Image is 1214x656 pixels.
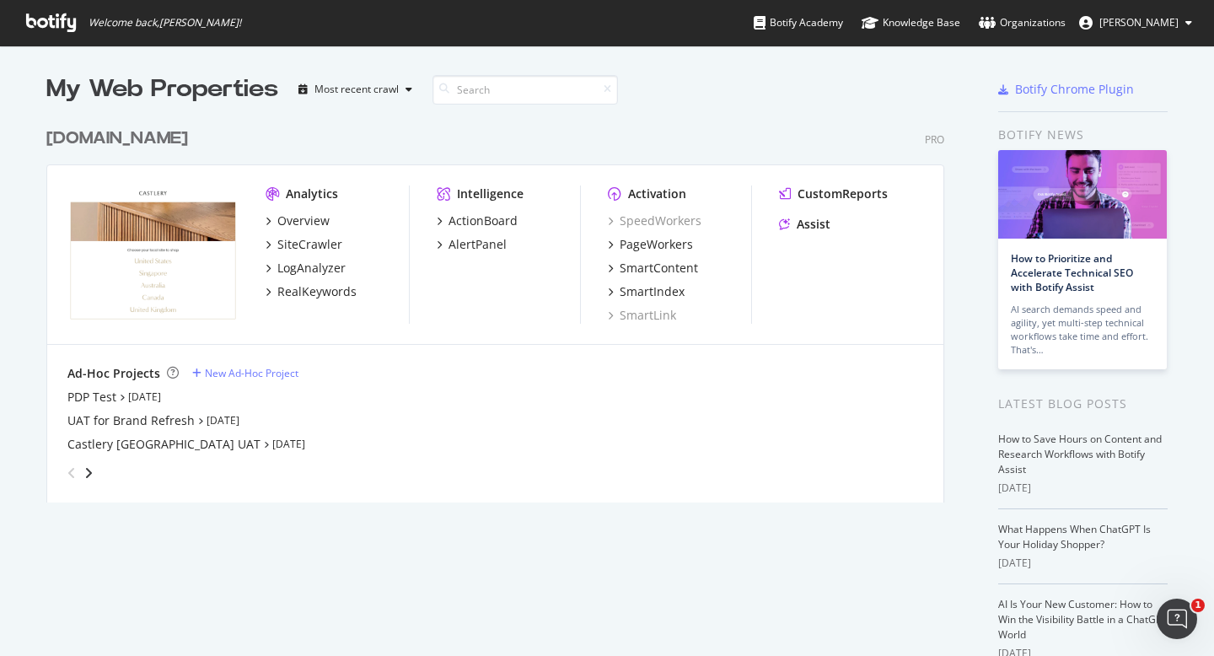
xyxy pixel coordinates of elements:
[608,260,698,277] a: SmartContent
[998,432,1162,476] a: How to Save Hours on Content and Research Workflows with Botify Assist
[998,522,1151,551] a: What Happens When ChatGPT Is Your Holiday Shopper?
[779,186,888,202] a: CustomReports
[266,283,357,300] a: RealKeywords
[266,236,342,253] a: SiteCrawler
[620,236,693,253] div: PageWorkers
[266,260,346,277] a: LogAnalyzer
[925,132,944,147] div: Pro
[1157,599,1197,639] iframe: Intercom live chat
[449,212,518,229] div: ActionBoard
[1099,15,1179,30] span: Priscilla Lim
[46,126,188,151] div: [DOMAIN_NAME]
[67,436,261,453] a: Castlery [GEOGRAPHIC_DATA] UAT
[314,84,399,94] div: Most recent crawl
[1015,81,1134,98] div: Botify Chrome Plugin
[1011,303,1154,357] div: AI search demands speed and agility, yet multi-step technical workflows take time and effort. Tha...
[998,556,1168,571] div: [DATE]
[862,14,960,31] div: Knowledge Base
[277,260,346,277] div: LogAnalyzer
[998,597,1168,642] a: AI Is Your New Customer: How to Win the Visibility Battle in a ChatGPT World
[998,126,1168,144] div: Botify news
[998,395,1168,413] div: Latest Blog Posts
[266,212,330,229] a: Overview
[89,16,241,30] span: Welcome back, [PERSON_NAME] !
[192,366,298,380] a: New Ad-Hoc Project
[46,73,278,106] div: My Web Properties
[272,437,305,451] a: [DATE]
[437,212,518,229] a: ActionBoard
[608,212,701,229] a: SpeedWorkers
[61,460,83,487] div: angle-left
[67,186,239,322] img: www.castlery.com
[1191,599,1205,612] span: 1
[286,186,338,202] div: Analytics
[457,186,524,202] div: Intelligence
[979,14,1066,31] div: Organizations
[83,465,94,481] div: angle-right
[205,366,298,380] div: New Ad-Hoc Project
[46,106,958,503] div: grid
[449,236,507,253] div: AlertPanel
[797,216,830,233] div: Assist
[998,81,1134,98] a: Botify Chrome Plugin
[620,283,685,300] div: SmartIndex
[437,236,507,253] a: AlertPanel
[620,260,698,277] div: SmartContent
[277,212,330,229] div: Overview
[1011,251,1133,294] a: How to Prioritize and Accelerate Technical SEO with Botify Assist
[779,216,830,233] a: Assist
[754,14,843,31] div: Botify Academy
[128,390,161,404] a: [DATE]
[67,389,116,406] a: PDP Test
[67,412,195,429] a: UAT for Brand Refresh
[628,186,686,202] div: Activation
[432,75,618,105] input: Search
[998,481,1168,496] div: [DATE]
[277,236,342,253] div: SiteCrawler
[207,413,239,427] a: [DATE]
[798,186,888,202] div: CustomReports
[67,365,160,382] div: Ad-Hoc Projects
[292,76,419,103] button: Most recent crawl
[608,283,685,300] a: SmartIndex
[277,283,357,300] div: RealKeywords
[46,126,195,151] a: [DOMAIN_NAME]
[1066,9,1206,36] button: [PERSON_NAME]
[998,150,1167,239] img: How to Prioritize and Accelerate Technical SEO with Botify Assist
[608,307,676,324] a: SmartLink
[608,236,693,253] a: PageWorkers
